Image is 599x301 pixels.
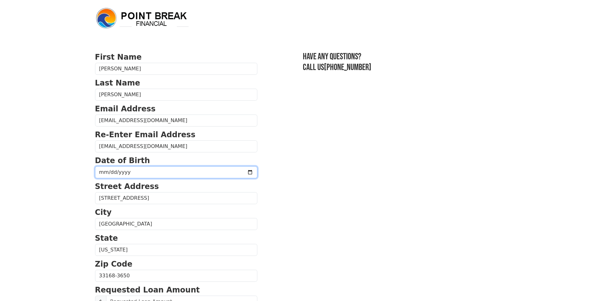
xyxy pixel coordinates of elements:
[95,79,140,87] strong: Last Name
[95,234,118,243] strong: State
[95,53,142,62] strong: First Name
[303,62,504,73] h3: Call us
[324,62,371,73] a: [PHONE_NUMBER]
[95,89,257,101] input: Last Name
[95,7,190,30] img: logo.png
[95,208,112,217] strong: City
[303,51,504,62] h3: Have any questions?
[95,218,257,230] input: City
[95,192,257,204] input: Street Address
[95,182,159,191] strong: Street Address
[95,286,200,294] strong: Requested Loan Amount
[95,115,257,127] input: Email Address
[95,270,257,282] input: Zip Code
[95,130,195,139] strong: Re-Enter Email Address
[95,140,257,152] input: Re-Enter Email Address
[95,63,257,75] input: First Name
[95,156,150,165] strong: Date of Birth
[95,260,133,269] strong: Zip Code
[95,104,156,113] strong: Email Address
